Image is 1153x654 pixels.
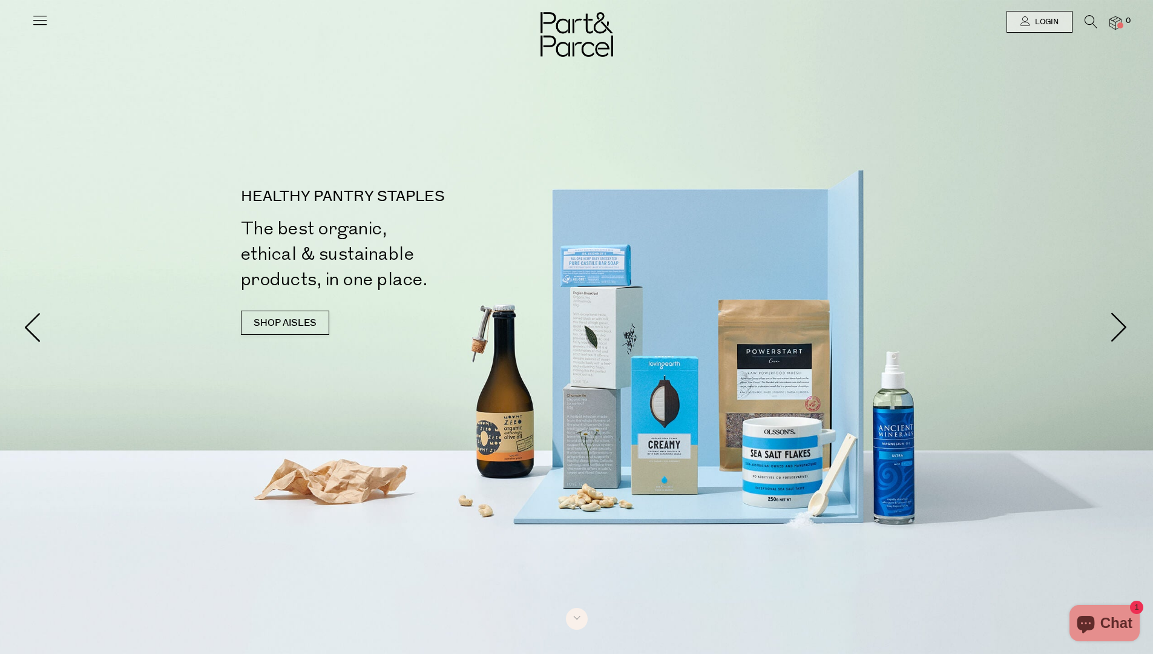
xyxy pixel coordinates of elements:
span: 0 [1123,16,1134,27]
a: Login [1007,11,1073,33]
h2: The best organic, ethical & sustainable products, in one place. [241,216,582,292]
img: Part&Parcel [540,12,613,57]
a: 0 [1109,16,1122,29]
span: Login [1032,17,1059,27]
inbox-online-store-chat: Shopify online store chat [1066,605,1143,644]
p: HEALTHY PANTRY STAPLES [241,190,582,204]
a: SHOP AISLES [241,311,329,335]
